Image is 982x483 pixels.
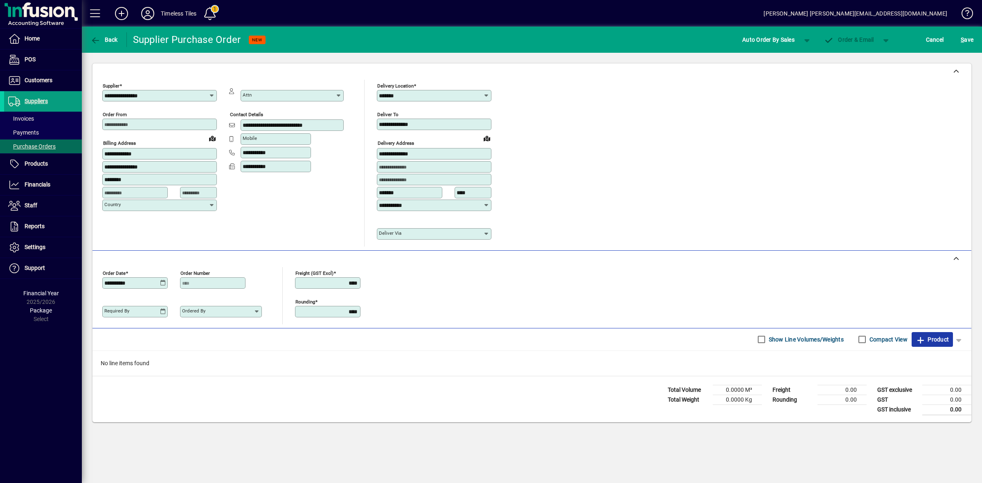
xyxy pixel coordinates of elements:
[182,308,205,314] mat-label: Ordered by
[379,230,401,236] mat-label: Deliver via
[713,395,762,404] td: 0.0000 Kg
[30,307,52,314] span: Package
[4,154,82,174] a: Products
[873,404,922,415] td: GST inclusive
[25,98,48,104] span: Suppliers
[8,115,34,122] span: Invoices
[133,33,241,46] div: Supplier Purchase Order
[764,7,947,20] div: [PERSON_NAME] [PERSON_NAME][EMAIL_ADDRESS][DOMAIN_NAME]
[90,36,118,43] span: Back
[4,175,82,195] a: Financials
[103,83,119,89] mat-label: Supplier
[25,181,50,188] span: Financials
[295,299,315,304] mat-label: Rounding
[738,32,799,47] button: Auto Order By Sales
[924,32,946,47] button: Cancel
[206,132,219,145] a: View on map
[4,29,82,49] a: Home
[377,112,399,117] mat-label: Deliver To
[161,7,196,20] div: Timeless Tiles
[4,195,82,216] a: Staff
[4,49,82,70] a: POS
[818,395,867,404] td: 0.00
[768,395,818,404] td: Rounding
[103,270,126,276] mat-label: Order date
[25,77,52,83] span: Customers
[25,244,45,250] span: Settings
[4,216,82,237] a: Reports
[243,92,252,98] mat-label: Attn
[104,308,129,314] mat-label: Required by
[664,385,713,395] td: Total Volume
[713,385,762,395] td: 0.0000 M³
[873,395,922,404] td: GST
[768,385,818,395] td: Freight
[959,32,975,47] button: Save
[25,160,48,167] span: Products
[92,351,971,376] div: No line items found
[243,135,257,141] mat-label: Mobile
[103,112,127,117] mat-label: Order from
[25,56,36,63] span: POS
[4,237,82,258] a: Settings
[4,126,82,139] a: Payments
[961,36,964,43] span: S
[104,202,121,207] mat-label: Country
[818,385,867,395] td: 0.00
[25,202,37,209] span: Staff
[25,35,40,42] span: Home
[82,32,127,47] app-page-header-button: Back
[88,32,120,47] button: Back
[922,404,971,415] td: 0.00
[873,385,922,395] td: GST exclusive
[480,132,493,145] a: View on map
[108,6,135,21] button: Add
[961,33,973,46] span: ave
[23,290,59,297] span: Financial Year
[4,70,82,91] a: Customers
[8,143,56,150] span: Purchase Orders
[742,33,795,46] span: Auto Order By Sales
[180,270,210,276] mat-label: Order number
[4,139,82,153] a: Purchase Orders
[824,36,874,43] span: Order & Email
[916,333,949,346] span: Product
[912,332,953,347] button: Product
[252,37,262,43] span: NEW
[135,6,161,21] button: Profile
[25,223,45,229] span: Reports
[926,33,944,46] span: Cancel
[767,335,844,344] label: Show Line Volumes/Weights
[4,258,82,279] a: Support
[4,112,82,126] a: Invoices
[664,395,713,404] td: Total Weight
[868,335,908,344] label: Compact View
[922,395,971,404] td: 0.00
[377,83,414,89] mat-label: Delivery Location
[295,270,333,276] mat-label: Freight (GST excl)
[922,385,971,395] td: 0.00
[25,265,45,271] span: Support
[8,129,39,136] span: Payments
[820,32,878,47] button: Order & Email
[955,2,972,28] a: Knowledge Base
